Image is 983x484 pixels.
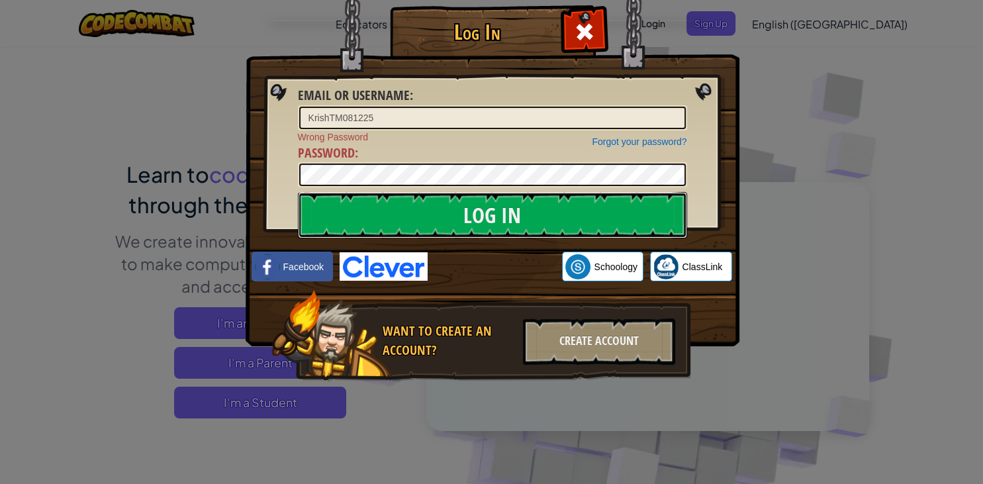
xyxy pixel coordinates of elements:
[298,86,413,105] label: :
[682,260,722,273] span: ClassLink
[298,192,687,238] input: Log In
[592,136,686,147] a: Forgot your password?
[434,252,555,281] div: Sign in with Google. Opens in new tab
[298,130,687,144] span: Wrong Password
[340,252,428,281] img: clever-logo-blue.png
[393,21,562,44] h1: Log In
[565,254,590,279] img: schoology.png
[255,254,280,279] img: facebook_small.png
[383,322,515,360] div: Want to create an account?
[283,260,324,273] span: Facebook
[523,318,675,365] div: Create Account
[653,254,679,279] img: classlink-logo-small.png
[298,144,358,163] label: :
[428,252,562,281] iframe: Sign in with Google Button
[298,144,355,162] span: Password
[298,86,410,104] span: Email or Username
[594,260,637,273] span: Schoology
